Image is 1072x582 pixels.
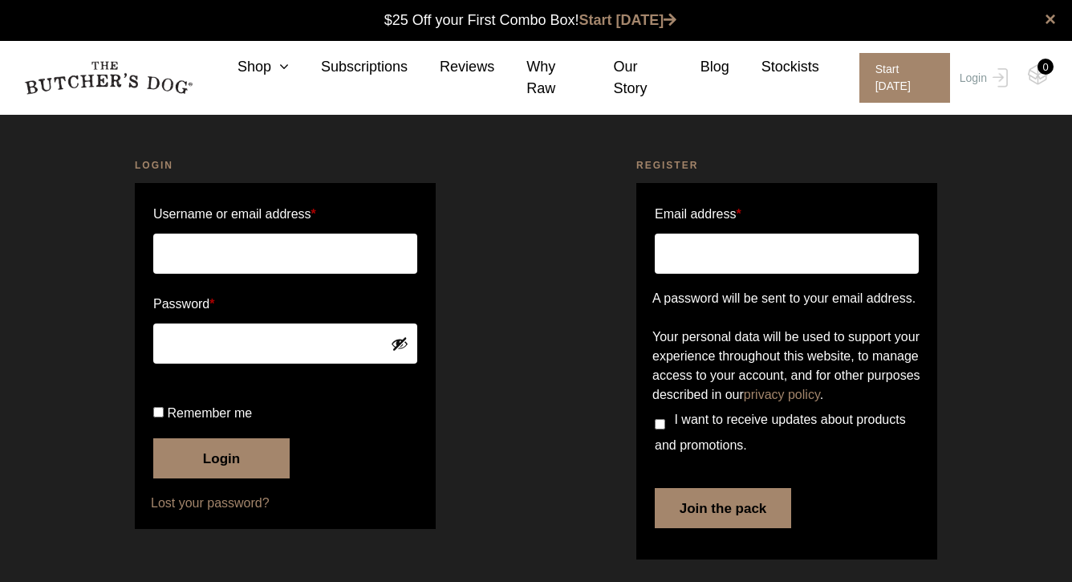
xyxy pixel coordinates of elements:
a: Our Story [581,56,668,100]
a: Start [DATE] [843,53,956,103]
span: Remember me [167,406,252,420]
a: Reviews [408,56,494,78]
a: close [1045,10,1056,29]
a: privacy policy [744,388,820,401]
button: Join the pack [655,488,791,528]
a: Shop [205,56,289,78]
p: Your personal data will be used to support your experience throughout this website, to manage acc... [652,328,921,405]
a: Why Raw [494,56,581,100]
input: I want to receive updates about products and promotions. [655,419,665,429]
img: TBD_Cart-Empty.png [1028,64,1048,85]
div: 0 [1037,59,1054,75]
a: Lost your password? [151,494,420,513]
input: Remember me [153,407,164,417]
label: Username or email address [153,201,417,227]
label: Password [153,291,417,317]
a: Blog [668,56,729,78]
a: Login [956,53,1008,103]
span: I want to receive updates about products and promotions. [655,413,906,452]
h2: Login [135,157,436,173]
h2: Register [636,157,937,173]
button: Show password [391,335,408,352]
span: Start [DATE] [859,53,950,103]
a: Stockists [729,56,819,78]
button: Login [153,438,290,478]
a: Subscriptions [289,56,408,78]
label: Email address [655,201,741,227]
a: Start [DATE] [579,12,677,28]
p: A password will be sent to your email address. [652,289,921,308]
